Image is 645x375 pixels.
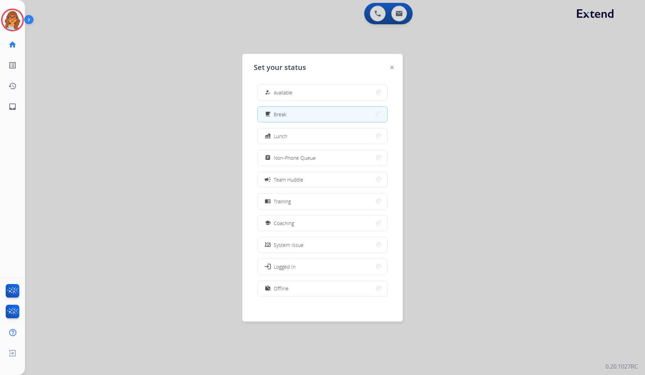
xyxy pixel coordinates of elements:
mat-icon: school [265,220,271,226]
img: close-button [390,66,394,69]
button: Break [258,107,387,122]
button: System Issue [258,237,387,253]
mat-icon: inbox [8,102,17,111]
button: Coaching [258,216,387,231]
span: Logged In [274,263,295,270]
button: Non-Phone Queue [258,150,387,166]
mat-icon: assignment [265,155,271,161]
mat-icon: history [8,82,17,90]
mat-icon: campaign [264,176,271,183]
mat-icon: fastfood [265,133,271,139]
span: Break [274,111,287,118]
span: Set your status [254,62,306,72]
p: 0.20.1027RC [605,362,638,371]
span: Training [274,198,291,205]
mat-icon: phonelink_off [265,242,271,248]
button: Lunch [258,128,387,144]
span: Offline [274,285,289,292]
span: Lunch [274,132,287,140]
mat-icon: work_off [265,285,271,292]
span: System Issue [274,241,304,249]
mat-icon: list_alt [8,61,17,70]
button: Logged In [258,259,387,274]
button: Training [258,194,387,209]
button: Available [258,85,387,100]
mat-icon: home [8,40,17,49]
span: Non-Phone Queue [274,154,316,162]
button: Team Huddle [258,172,387,187]
span: Available [274,89,293,96]
mat-icon: free_breakfast [265,111,271,117]
button: Offline [258,281,387,296]
span: Coaching [274,219,294,227]
mat-icon: login [264,263,271,270]
img: avatar [2,10,22,30]
mat-icon: how_to_reg [265,90,271,96]
mat-icon: menu_book [265,198,271,204]
span: Team Huddle [274,176,303,183]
